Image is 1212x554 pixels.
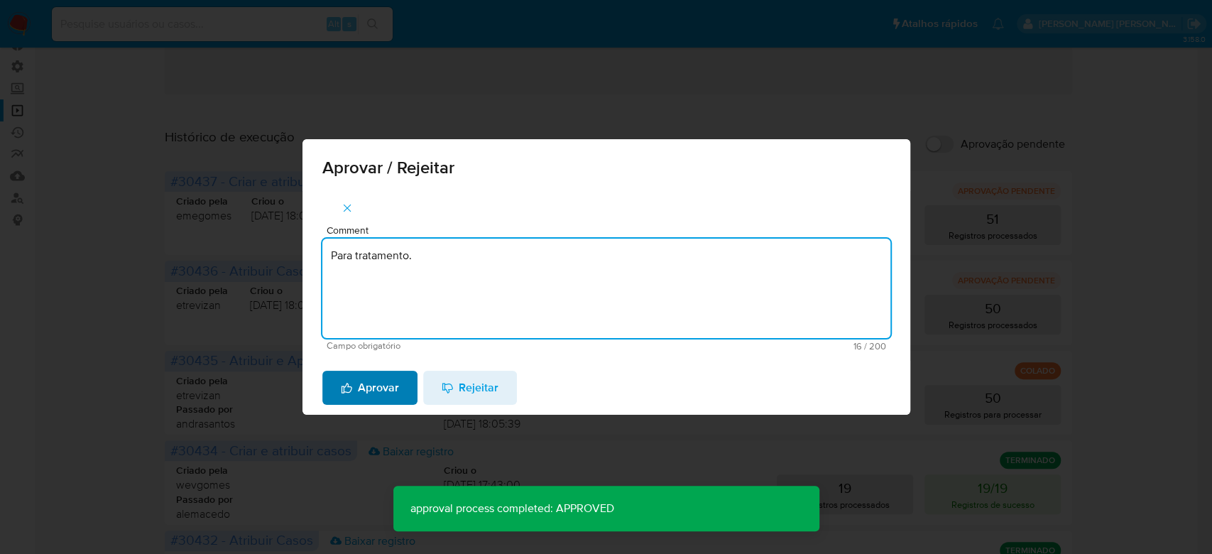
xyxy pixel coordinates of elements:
span: Aprovar [341,372,399,403]
span: Campo obrigatório [327,341,606,351]
span: Máximo 200 caracteres [606,342,886,351]
button: Aprovar [322,371,417,405]
span: Rejeitar [442,372,498,403]
span: Comment [327,225,895,236]
button: Rejeitar [423,371,517,405]
span: Aprovar / Rejeitar [322,159,890,176]
textarea: Para tratamento. [322,239,890,338]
